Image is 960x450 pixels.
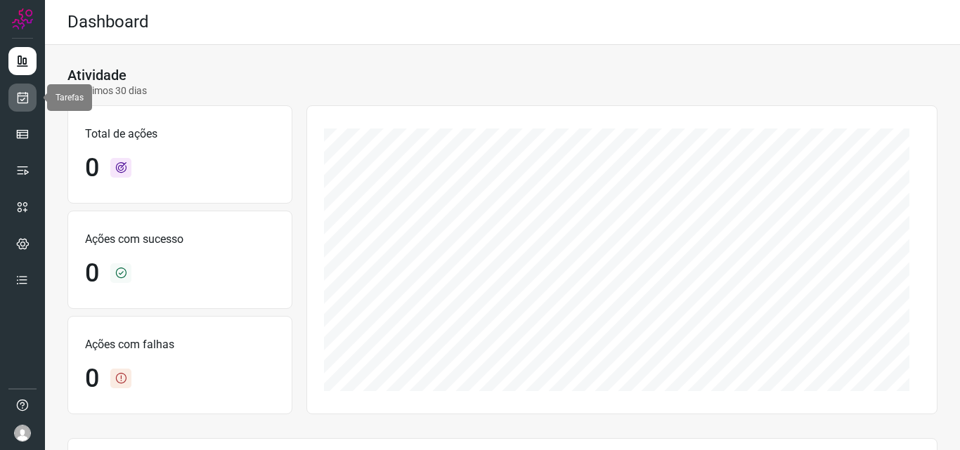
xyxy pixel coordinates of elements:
[85,364,99,394] h1: 0
[85,126,275,143] p: Total de ações
[85,153,99,183] h1: 0
[12,8,33,29] img: Logo
[67,67,127,84] h3: Atividade
[67,84,147,98] p: Últimos 30 dias
[85,336,275,353] p: Ações com falhas
[56,93,84,102] span: Tarefas
[85,231,275,248] p: Ações com sucesso
[67,12,149,32] h2: Dashboard
[85,258,99,289] h1: 0
[14,425,31,442] img: avatar-user-boy.jpg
